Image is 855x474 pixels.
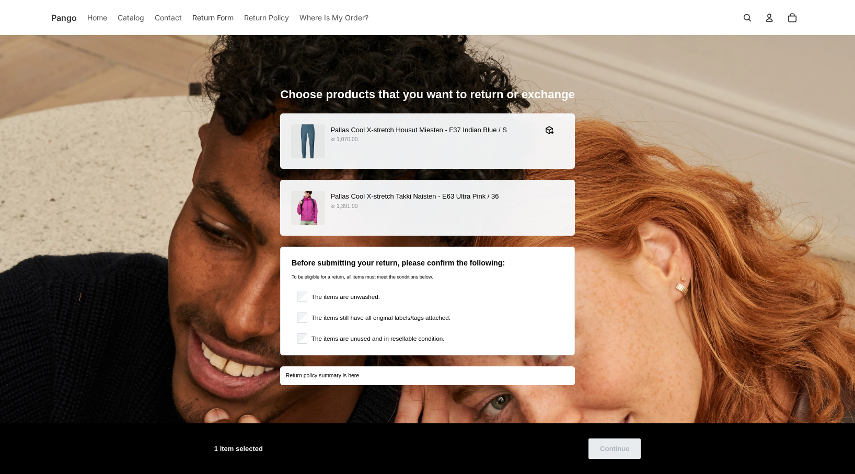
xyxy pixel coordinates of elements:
a: Catalog [118,6,144,29]
h3: Before submitting your return, please confirm the following: [292,258,563,268]
a: Home [87,6,107,29]
span: Contact [155,11,182,24]
div: Return policy summary is here [286,372,570,380]
span: Catalog [118,11,144,24]
summary: Open account menu [758,6,781,29]
a: Contact [155,6,182,29]
a: Where Is My Order? [299,6,368,29]
p: kr 1,070.00 [330,135,534,144]
label: The items are unwashed. [307,292,380,302]
a: Return Policy [244,6,289,29]
h1: Choose products that you want to return or exchange [280,87,574,102]
span: Home [87,11,107,24]
span: Return Form [192,11,234,24]
span: Where Is My Order? [299,11,368,24]
label: The items still have all original labels/tags attached. [307,313,450,323]
span: Pango [51,11,77,25]
p: Pallas Cool X-stretch Takki Naisten - E63 Ultra Pink / 36 [330,191,563,202]
p: Pallas Cool X-stretch Housut Miesten - F37 Indian Blue / S [330,124,534,135]
a: Pango [51,6,77,29]
button: Open search [736,6,759,29]
a: Return Form [192,6,234,29]
img: 0640822_E63_Halti_Pallas_Cool_Womens_stretch_jacket_main.jpg [291,191,325,225]
label: The items are unused and in resellable condition. [307,333,444,344]
img: 0640853_F37_PallasCoolMstretchpants_back.jpg [291,124,325,158]
p: To be eligible for a return, all items must meet the conditions below. [292,274,563,281]
button: Open cart Total items in cart: 0 [781,6,804,29]
p: kr 1,391.00 [330,202,563,211]
span: Return Policy [244,11,289,24]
